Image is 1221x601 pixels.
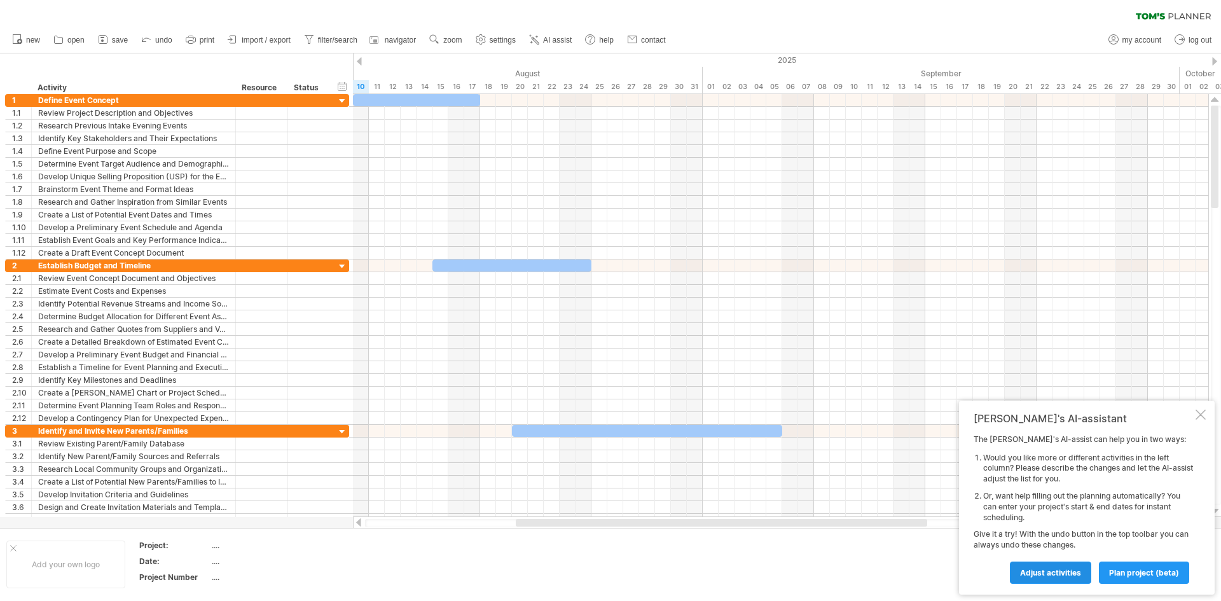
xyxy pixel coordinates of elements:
[1180,80,1196,93] div: Wednesday, 1 October 2025
[12,399,31,411] div: 2.11
[1196,80,1211,93] div: Thursday, 2 October 2025
[1171,32,1215,48] a: log out
[38,412,229,424] div: Develop a Contingency Plan for Unexpected Expenses or Delays
[38,132,229,144] div: Identify Key Stakeholders and Their Expectations
[38,514,229,526] div: Determine Invitation Distribution Methods and Channels
[750,80,766,93] div: Thursday, 4 September 2025
[544,80,560,93] div: Friday, 22 August 2025
[38,158,229,170] div: Determine Event Target Audience and Demographics
[38,285,229,297] div: Estimate Event Costs and Expenses
[582,32,617,48] a: help
[139,540,209,551] div: Project:
[12,94,31,106] div: 1
[893,80,909,93] div: Saturday, 13 September 2025
[12,336,31,348] div: 2.6
[480,80,496,93] div: Monday, 18 August 2025
[318,36,357,45] span: filter/search
[624,32,670,48] a: contact
[12,120,31,132] div: 1.2
[38,247,229,259] div: Create a Draft Event Concept Document
[623,80,639,93] div: Wednesday, 27 August 2025
[112,36,128,45] span: save
[50,32,88,48] a: open
[528,80,544,93] div: Thursday, 21 August 2025
[12,476,31,488] div: 3.4
[38,94,229,106] div: Define Event Concept
[38,336,229,348] div: Create a Detailed Breakdown of Estimated Event Costs
[735,80,750,93] div: Wednesday, 3 September 2025
[38,209,229,221] div: Create a List of Potential Event Dates and Times
[1037,80,1052,93] div: Monday, 22 September 2025
[12,361,31,373] div: 2.8
[1148,80,1164,93] div: Monday, 29 September 2025
[301,32,361,48] a: filter/search
[200,36,214,45] span: print
[12,463,31,475] div: 3.3
[38,221,229,233] div: Develop a Preliminary Event Schedule and Agenda
[1084,80,1100,93] div: Thursday, 25 September 2025
[1116,80,1132,93] div: Saturday, 27 September 2025
[368,32,420,48] a: navigator
[671,80,687,93] div: Saturday, 30 August 2025
[26,36,40,45] span: new
[183,32,218,48] a: print
[38,450,229,462] div: Identify New Parent/Family Sources and Referrals
[703,80,719,93] div: Monday, 1 September 2025
[1021,80,1037,93] div: Sunday, 21 September 2025
[766,80,782,93] div: Friday, 5 September 2025
[369,80,385,93] div: Monday, 11 August 2025
[38,145,229,157] div: Define Event Purpose and Scope
[560,80,576,93] div: Saturday, 23 August 2025
[909,80,925,93] div: Sunday, 14 September 2025
[591,80,607,93] div: Monday, 25 August 2025
[9,32,44,48] a: new
[224,32,294,48] a: import / export
[12,272,31,284] div: 2.1
[12,132,31,144] div: 1.3
[1020,568,1081,577] span: Adjust activities
[862,80,878,93] div: Thursday, 11 September 2025
[983,491,1193,523] li: Or, want help filling out the planning automatically? You can enter your project's start & end da...
[639,80,655,93] div: Thursday, 28 August 2025
[155,36,172,45] span: undo
[67,36,85,45] span: open
[12,221,31,233] div: 1.10
[973,80,989,93] div: Thursday, 18 September 2025
[38,463,229,475] div: Research Local Community Groups and Organizations
[426,32,466,48] a: zoom
[599,36,614,45] span: help
[1105,32,1165,48] a: my account
[12,438,31,450] div: 3.1
[385,80,401,93] div: Tuesday, 12 August 2025
[12,450,31,462] div: 3.2
[38,349,229,361] div: Develop a Preliminary Event Budget and Financial Plan
[38,81,228,94] div: Activity
[417,80,432,93] div: Thursday, 14 August 2025
[212,572,319,583] div: ....
[38,234,229,246] div: Establish Event Goals and Key Performance Indicators (KPIs)
[687,80,703,93] div: Sunday, 31 August 2025
[12,349,31,361] div: 2.7
[38,170,229,183] div: Develop Unique Selling Proposition (USP) for the Event
[496,80,512,93] div: Tuesday, 19 August 2025
[212,556,319,567] div: ....
[12,107,31,119] div: 1.1
[38,374,229,386] div: Identify Key Milestones and Deadlines
[38,399,229,411] div: Determine Event Planning Team Roles and Responsibilities
[703,67,1180,80] div: September 2025
[12,412,31,424] div: 2.12
[1189,36,1211,45] span: log out
[1100,80,1116,93] div: Friday, 26 September 2025
[139,572,209,583] div: Project Number
[846,80,862,93] div: Wednesday, 10 September 2025
[12,425,31,437] div: 3
[655,80,671,93] div: Friday, 29 August 2025
[38,501,229,513] div: Design and Create Invitation Materials and Templates
[12,310,31,322] div: 2.4
[242,81,280,94] div: Resource
[12,298,31,310] div: 2.3
[473,32,520,48] a: settings
[294,81,322,94] div: Status
[38,259,229,272] div: Establish Budget and Timeline
[957,80,973,93] div: Wednesday, 17 September 2025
